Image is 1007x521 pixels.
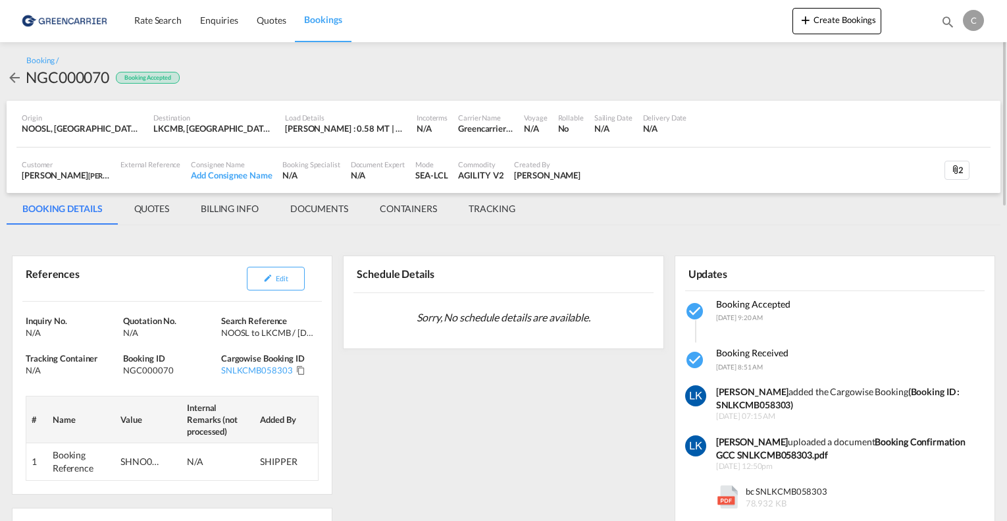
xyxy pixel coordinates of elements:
[47,396,116,443] th: Name
[26,67,109,88] div: NGC000070
[558,123,584,134] div: No
[22,113,143,123] div: Origin
[351,159,405,169] div: Document Expert
[274,193,364,225] md-tab-item: DOCUMENTS
[7,193,531,225] md-pagination-wrapper: Use the left and right arrow keys to navigate between tabs
[415,159,448,169] div: Mode
[304,14,342,25] span: Bookings
[221,353,305,364] span: Cargowise Booking ID
[716,461,978,472] span: [DATE] 12:50pm
[123,364,217,376] div: NGC000070
[7,193,118,225] md-tab-item: BOOKING DETAILS
[123,353,165,364] span: Booking ID
[296,366,305,375] md-icon: Click to Copy
[417,113,448,123] div: Incoterms
[221,315,287,326] span: Search Reference
[118,193,185,225] md-tab-item: QUOTES
[716,411,978,422] span: [DATE] 07:15 AM
[524,113,547,123] div: Voyage
[191,169,272,181] div: Add Consignee Name
[716,386,960,410] strong: (Booking ID : SNLKCMB058303)
[26,315,67,326] span: Inquiry No.
[221,327,315,339] div: NOOSL to LKCMB / 18 Sep 2025
[22,169,110,181] div: [PERSON_NAME]
[123,315,176,326] span: Quotation No.
[716,436,966,460] b: Booking Confirmation GCC SNLKCMB058303.pdf
[685,435,706,456] img: 0ocgo4AAAAGSURBVAMAOl6AW4jsYCYAAAAASUVORK5CYII=
[13,13,285,27] body: Editor, editor2
[643,123,687,134] div: N/A
[458,123,513,134] div: Greencarrier Consolidators
[26,396,47,443] th: #
[746,498,787,508] span: 78.932 KB
[716,363,763,371] span: [DATE] 8:51 AM
[716,298,790,310] span: Booking Accepted
[950,165,961,175] md-icon: icon-attachment
[941,14,955,34] div: icon-magnify
[524,123,547,134] div: N/A
[353,261,501,287] div: Schedule Details
[153,113,274,123] div: Destination
[116,72,179,84] div: Booking Accepted
[417,123,432,134] div: N/A
[282,159,340,169] div: Booking Specialist
[22,159,110,169] div: Customer
[798,12,813,28] md-icon: icon-plus 400-fg
[594,123,633,134] div: N/A
[941,14,955,29] md-icon: icon-magnify
[187,455,226,468] div: N/A
[558,113,584,123] div: Rollable
[458,159,503,169] div: Commodity
[123,327,217,339] div: N/A
[134,14,182,26] span: Rate Search
[191,159,272,169] div: Consignee Name
[115,396,182,443] th: Value
[221,364,293,376] div: SNLKCMB058303
[120,455,160,468] div: SHNO00076621
[716,347,788,358] span: Booking Received
[415,169,448,181] div: SEA-LCL
[255,443,319,480] td: SHIPPER
[22,123,143,134] div: NOOSL, Oslo, Norway, Northern Europe, Europe
[257,14,286,26] span: Quotes
[716,385,978,411] div: added the Cargowise Booking
[742,485,827,509] span: bc SNLKCMB058303
[282,169,340,181] div: N/A
[26,443,47,480] td: 1
[944,161,969,180] div: 2
[263,273,272,283] md-icon: icon-pencil
[26,327,120,339] div: N/A
[47,443,116,480] td: Booking Reference
[716,435,978,461] div: uploaded a document
[514,159,581,169] div: Created By
[247,267,305,290] button: icon-pencilEdit
[514,169,581,181] div: Charlotte Loennecken
[88,170,203,180] span: [PERSON_NAME] Linjeagenturer AS
[22,261,170,296] div: References
[685,350,706,371] md-icon: icon-checkbox-marked-circle
[285,113,406,123] div: Load Details
[153,123,274,134] div: LKCMB, Colombo, Sri Lanka, Indian Subcontinent, Asia Pacific
[20,6,109,36] img: e39c37208afe11efa9cb1d7a6ea7d6f5.png
[685,385,706,406] img: 0ocgo4AAAAGSURBVAMAOl6AW4jsYCYAAAAASUVORK5CYII=
[716,314,763,321] span: [DATE] 9:20 AM
[255,396,319,443] th: Added By
[458,113,513,123] div: Carrier Name
[453,193,531,225] md-tab-item: TRACKING
[963,10,984,31] div: C
[285,123,406,134] div: [PERSON_NAME] : 0.58 MT | Volumetric Wt : 1.10 CBM | Chargeable Wt : 1.10 W/M
[26,55,59,67] div: Booking /
[411,305,596,330] span: Sorry, No schedule details are available.
[792,8,881,34] button: icon-plus 400-fgCreate Bookings
[7,67,26,88] div: icon-arrow-left
[685,301,706,322] md-icon: icon-checkbox-marked-circle
[276,274,288,283] span: Edit
[7,70,22,86] md-icon: icon-arrow-left
[185,193,274,225] md-tab-item: BILLING INFO
[685,261,833,285] div: Updates
[594,113,633,123] div: Sailing Date
[716,436,788,447] b: [PERSON_NAME]
[26,353,97,364] span: Tracking Container
[182,396,255,443] th: Internal Remarks (not processed)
